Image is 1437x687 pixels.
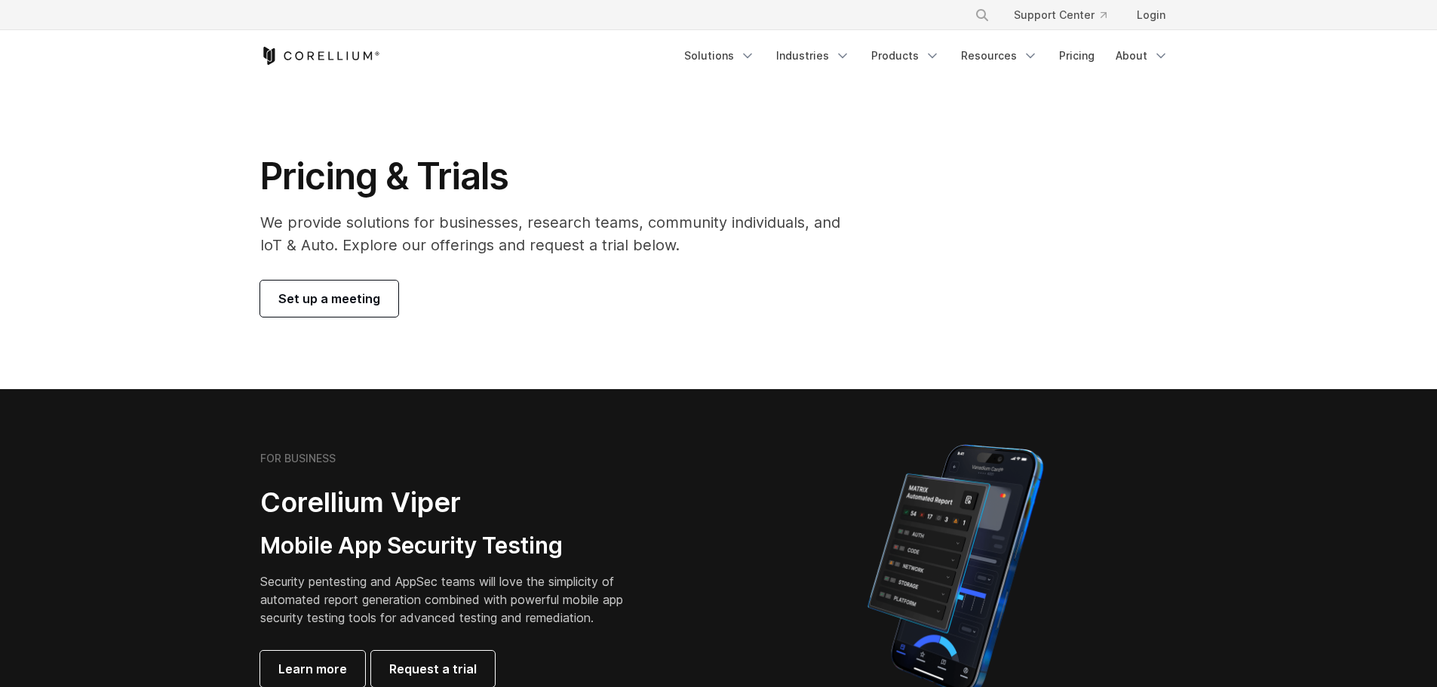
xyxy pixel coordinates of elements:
h3: Mobile App Security Testing [260,532,646,560]
a: Request a trial [371,651,495,687]
h2: Corellium Viper [260,486,646,520]
div: Navigation Menu [675,42,1178,69]
a: Resources [952,42,1047,69]
a: Pricing [1050,42,1104,69]
a: About [1107,42,1178,69]
div: Navigation Menu [956,2,1178,29]
h1: Pricing & Trials [260,154,861,199]
a: Set up a meeting [260,281,398,317]
a: Login [1125,2,1178,29]
span: Set up a meeting [278,290,380,308]
a: Support Center [1002,2,1119,29]
p: Security pentesting and AppSec teams will love the simplicity of automated report generation comb... [260,572,646,627]
h6: FOR BUSINESS [260,452,336,465]
a: Products [862,42,949,69]
a: Corellium Home [260,47,380,65]
p: We provide solutions for businesses, research teams, community individuals, and IoT & Auto. Explo... [260,211,861,256]
span: Learn more [278,660,347,678]
a: Learn more [260,651,365,687]
a: Solutions [675,42,764,69]
a: Industries [767,42,859,69]
button: Search [969,2,996,29]
span: Request a trial [389,660,477,678]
